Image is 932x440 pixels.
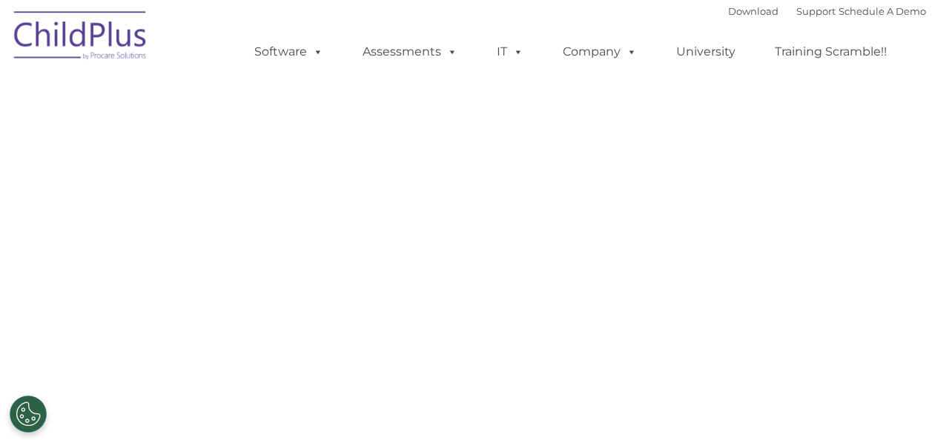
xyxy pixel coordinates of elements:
a: Training Scramble!! [760,37,902,67]
font: | [728,5,926,17]
a: IT [482,37,538,67]
a: Support [796,5,836,17]
img: ChildPlus by Procare Solutions [7,1,155,75]
a: University [661,37,750,67]
a: Company [548,37,652,67]
button: Cookies Settings [10,396,47,433]
a: Download [728,5,779,17]
a: Assessments [348,37,472,67]
a: Software [239,37,338,67]
a: Schedule A Demo [839,5,926,17]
